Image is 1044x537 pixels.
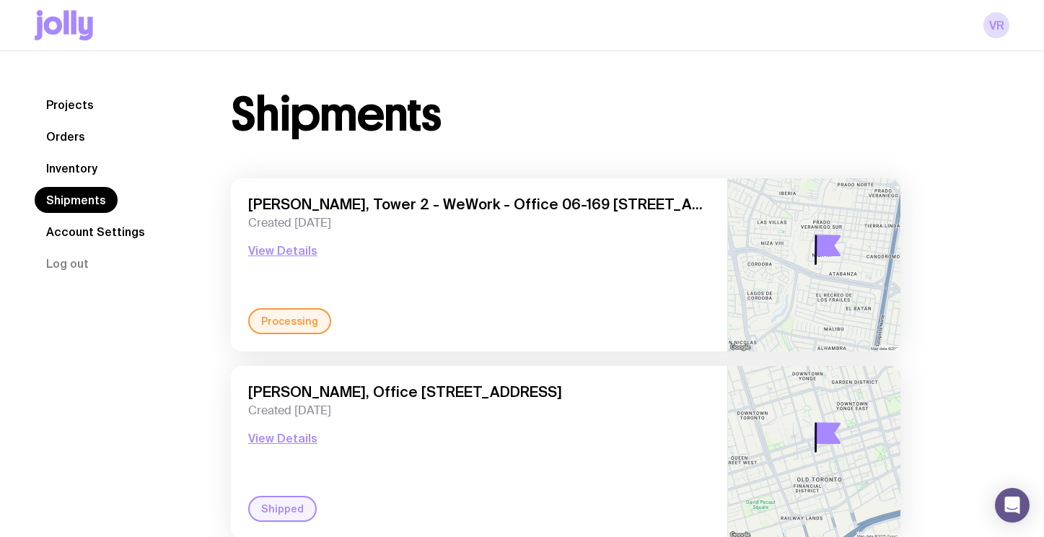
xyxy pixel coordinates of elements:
[728,178,900,352] img: staticmap
[35,123,97,149] a: Orders
[35,219,157,245] a: Account Settings
[35,187,118,213] a: Shipments
[35,250,100,276] button: Log out
[248,403,710,418] span: Created [DATE]
[35,92,105,118] a: Projects
[248,383,710,401] span: [PERSON_NAME], Office [STREET_ADDRESS]
[231,92,441,138] h1: Shipments
[248,242,317,259] button: View Details
[248,216,710,230] span: Created [DATE]
[248,429,317,447] button: View Details
[983,12,1009,38] a: VR
[248,308,331,334] div: Processing
[35,155,109,181] a: Inventory
[248,196,710,213] span: [PERSON_NAME], Tower 2 - WeWork - Office 06-169 [STREET_ADDRESS]
[248,496,317,522] div: Shipped
[995,488,1030,523] div: Open Intercom Messenger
